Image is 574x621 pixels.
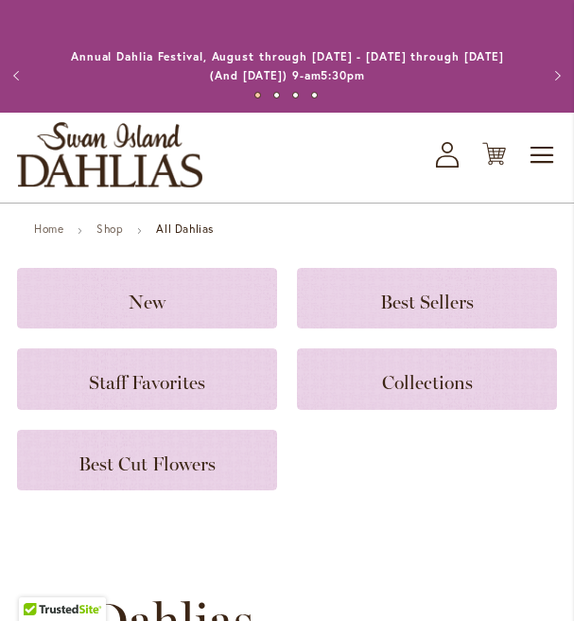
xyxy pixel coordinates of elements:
[297,348,557,409] a: Collections
[311,92,318,98] button: 4 of 4
[536,57,574,95] button: Next
[297,268,557,328] a: Best Sellers
[129,291,165,313] span: New
[17,348,277,409] a: Staff Favorites
[382,371,473,394] span: Collections
[254,92,261,98] button: 1 of 4
[17,268,277,328] a: New
[34,222,63,236] a: Home
[17,122,202,187] a: store logo
[17,430,277,490] a: Best Cut Flowers
[89,371,205,394] span: Staff Favorites
[156,222,214,236] strong: All Dahlias
[71,49,504,82] a: Annual Dahlia Festival, August through [DATE] - [DATE] through [DATE] (And [DATE]) 9-am5:30pm
[380,291,474,313] span: Best Sellers
[96,222,123,236] a: Shop
[273,92,280,98] button: 2 of 4
[292,92,299,98] button: 3 of 4
[78,452,216,475] span: Best Cut Flowers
